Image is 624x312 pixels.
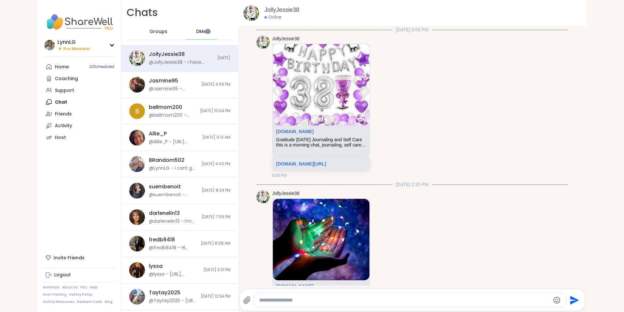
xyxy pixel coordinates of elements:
h1: Chats [127,5,158,20]
img: https://sharewell-space-live.sfo3.digitaloceanspaces.com/user-generated/3602621c-eaa5-4082-863a-9... [243,5,259,21]
div: LynnLG [57,39,90,46]
a: About Us [62,285,78,290]
img: Lyssa's Support Circle of Friends [273,199,369,280]
div: @Allie_P - [URL][DOMAIN_NAME] [149,139,198,145]
div: @fredb8418 - Hi [PERSON_NAME] [149,245,197,251]
a: JollyJessie38 [264,6,299,14]
a: Referrals [43,285,59,290]
a: Redeem Code [77,300,102,304]
div: Allie_P [149,130,167,137]
img: https://sharewell-space-live.sfo3.digitaloceanspaces.com/user-generated/9890d388-459a-40d4-b033-d... [129,130,145,146]
a: Support [43,84,116,96]
a: Safety Resources [43,300,74,304]
a: Logout [43,269,116,281]
a: Help [90,285,98,290]
div: Invite Friends [43,252,116,264]
div: darlenelin13 [149,210,180,217]
div: Home [55,64,69,70]
div: this is a morning chat, journaling, self care morning check in session for anyone that could star... [276,142,366,148]
div: lyssa [149,263,163,270]
div: @lyssa - [URL][DOMAIN_NAME] [149,271,199,278]
span: [DATE] 8:58 AM [201,241,230,246]
img: https://sharewell-space-live.sfo3.digitaloceanspaces.com/user-generated/fd3fe502-7aaa-4113-b76c-3... [129,289,145,304]
a: Attachment [276,129,314,134]
span: [DATE] [217,55,230,61]
button: Send [567,293,581,307]
div: @darlenelin13 - I’m so happy for you!💖 [149,218,198,225]
div: bellmom200 [149,104,182,111]
img: https://sharewell-space-live.sfo3.digitaloceanspaces.com/user-generated/65f0243c-c029-4849-b7ea-1... [129,236,145,251]
div: Coaching [55,76,78,82]
a: [DOMAIN_NAME][URL] [276,161,326,166]
div: JollyJessie38 [149,51,185,58]
img: https://sharewell-space-live.sfo3.digitaloceanspaces.com/user-generated/f67ba61b-61e6-41db-9284-9... [129,262,145,278]
img: ShareWell Nav Logo [43,10,116,33]
iframe: Spotlight [205,29,211,34]
a: Attachment [276,284,314,289]
img: https://sharewell-space-live.sfo3.digitaloceanspaces.com/user-generated/3602621c-eaa5-4082-863a-9... [257,190,270,203]
a: JollyJessie38 [272,190,299,197]
span: Groups [149,28,167,35]
div: @suembenoit - Thank you! [149,192,198,198]
a: Host Training [43,292,67,297]
span: Pro Member [63,46,90,52]
div: Gratitude [DATE] Journaling and Self Care [276,137,366,143]
div: Taytay2025 [149,289,180,296]
a: Blog [105,300,113,304]
span: 22 Scheduled [89,64,114,69]
a: Friends [43,108,116,120]
img: LynnLG [44,40,55,50]
span: [DATE] 12:34 PM [201,294,230,299]
img: https://sharewell-space-live.sfo3.digitaloceanspaces.com/user-generated/127af2b2-1259-4cf0-9fd7-7... [129,156,145,172]
div: Jasmine95 [149,77,178,84]
img: https://sharewell-space-live.sfo3.digitaloceanspaces.com/user-generated/6cbcace5-f519-4f95-90c4-2... [129,209,145,225]
span: [DATE] 9:56 PM [392,26,432,33]
span: [DATE] 3:31 PM [203,267,230,273]
span: [DATE] 8:24 PM [202,188,230,193]
a: FAQ [80,285,87,290]
img: https://sharewell-space-live.sfo3.digitaloceanspaces.com/user-generated/2a832639-ba9c-4d45-9961-0... [129,183,145,199]
a: Coaching [43,73,116,84]
a: JollyJessie38 [272,36,299,42]
span: [DATE] 4:00 PM [201,161,230,167]
span: [DATE] 4:56 PM [201,82,230,87]
div: Friends [55,111,72,117]
span: b [135,106,139,116]
span: [DATE] 10:04 PM [200,108,230,114]
div: @LynnLG - i cant get in the 5:00 session. I have an errand to run and I will text you on the phon... [149,165,197,172]
span: DMs [196,28,206,35]
a: Host [43,131,116,143]
div: fredb8418 [149,236,175,243]
div: @Taytay2025 - [URL][DOMAIN_NAME] [149,298,197,304]
span: [DATE] 9:12 AM [202,135,230,140]
a: Activity [43,120,116,131]
div: suembenoit [149,183,181,190]
a: Safety Policy [69,292,92,297]
textarea: Type your message [259,297,550,303]
div: Support [55,87,74,94]
div: Host [55,134,66,141]
div: @bellmom200 - Just had an interaction on the phone with my NARC to try and sort out college for m... [149,112,196,119]
span: 9:56 PM [272,173,287,179]
button: Emoji picker [553,296,561,304]
div: Activity [55,123,72,129]
div: Online [264,14,281,21]
span: [DATE] 7:59 PM [202,214,230,220]
div: Logout [54,272,71,278]
a: Home22Scheduled [43,61,116,73]
img: https://sharewell-space-live.sfo3.digitaloceanspaces.com/user-generated/3602621c-eaa5-4082-863a-9... [129,50,145,66]
div: BRandom502 [149,157,184,164]
img: https://sharewell-space-live.sfo3.digitaloceanspaces.com/user-generated/0818d3a5-ec43-4745-9685-c... [129,77,145,93]
div: @Jasmine95 - [PERSON_NAME], thank you so much for sharing that story about your daughter. It trul... [149,86,197,92]
img: Gratitude Friday Journaling and Self Care [273,44,369,126]
div: @JollyJessie38 - I have sessions [DATE] for anyone who needs one [149,59,213,66]
img: https://sharewell-space-live.sfo3.digitaloceanspaces.com/user-generated/3602621c-eaa5-4082-863a-9... [257,36,270,49]
span: [DATE] 2:35 PM [392,181,432,188]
